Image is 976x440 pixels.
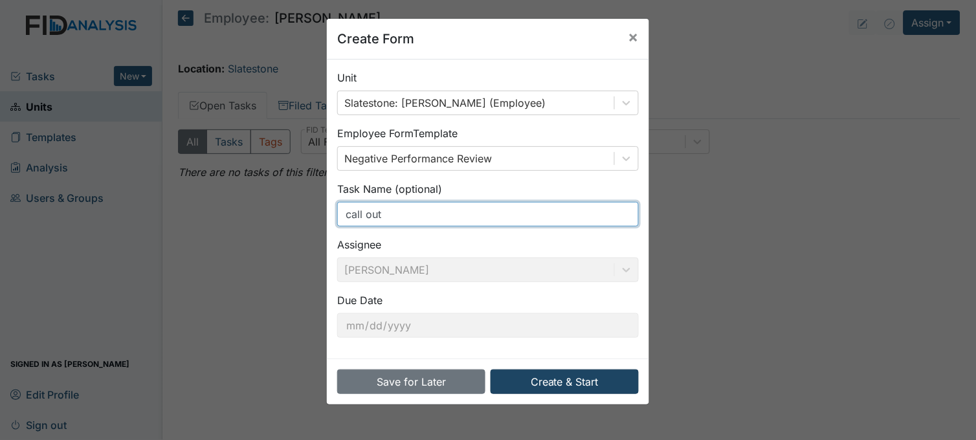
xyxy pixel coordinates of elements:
[337,292,383,308] label: Due Date
[344,151,492,166] div: Negative Performance Review
[337,237,381,252] label: Assignee
[618,19,649,55] button: Close
[337,29,414,49] h5: Create Form
[337,369,485,394] button: Save for Later
[344,95,546,111] div: Slatestone: [PERSON_NAME] (Employee)
[337,126,458,141] label: Employee Form Template
[337,181,442,197] label: Task Name (optional)
[628,27,639,46] span: ×
[491,369,639,394] button: Create & Start
[337,70,357,85] label: Unit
